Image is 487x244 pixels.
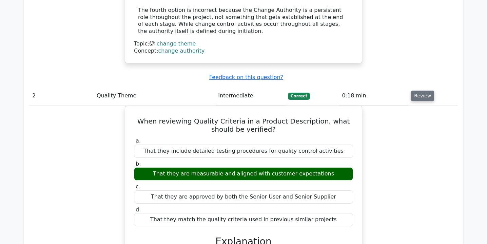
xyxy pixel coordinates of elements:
[134,48,353,55] div: Concept:
[136,161,141,167] span: b.
[136,206,141,213] span: d.
[134,40,353,48] div: Topic:
[339,86,408,106] td: 0:18 min.
[94,86,215,106] td: Quality Theme
[136,183,140,190] span: c.
[215,86,285,106] td: Intermediate
[134,167,353,181] div: That they are measurable and aligned with customer expectations
[411,91,434,101] button: Review
[134,145,353,158] div: That they include detailed testing procedures for quality control activities
[158,48,205,54] a: change authority
[288,93,310,99] span: Correct
[209,74,283,80] a: Feedback on this question?
[134,190,353,204] div: That they are approved by both the Senior User and Senior Supplier
[30,86,94,106] td: 2
[134,213,353,226] div: That they match the quality criteria used in previous similar projects
[133,117,354,133] h5: When reviewing Quality Criteria in a Product Description, what should be verified?
[136,137,141,144] span: a.
[157,40,196,47] a: change theme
